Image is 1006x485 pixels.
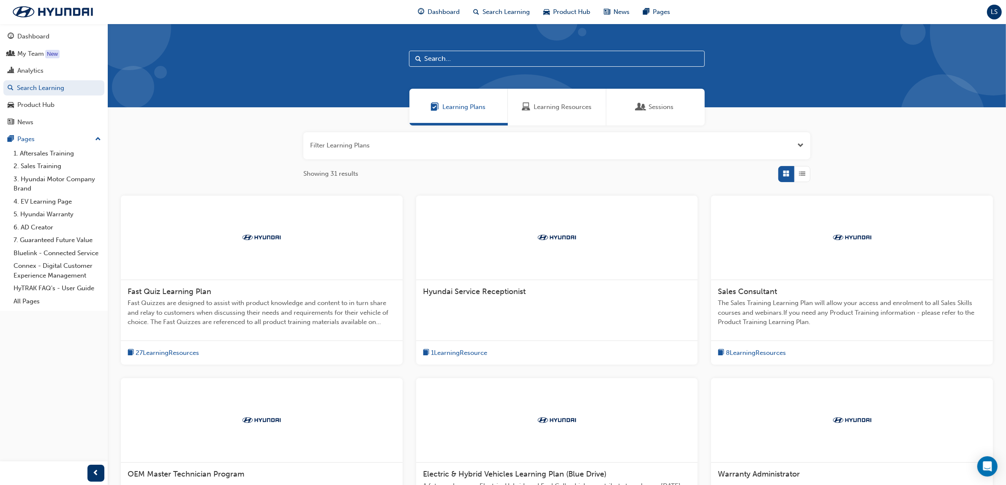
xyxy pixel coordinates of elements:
span: search-icon [474,7,480,17]
span: car-icon [8,101,14,109]
span: Grid [783,169,790,179]
input: Search... [409,51,705,67]
span: List [799,169,806,179]
a: Search Learning [3,80,104,96]
div: Open Intercom Messenger [977,456,998,477]
span: 1 Learning Resource [431,348,487,358]
span: guage-icon [418,7,425,17]
a: Bluelink - Connected Service [10,247,104,260]
span: pages-icon [643,7,650,17]
span: Learning Resources [522,102,530,112]
span: 27 Learning Resources [136,348,199,358]
span: Fast Quiz Learning Plan [128,287,211,296]
a: Analytics [3,63,104,79]
span: Sales Consultant [718,287,777,296]
span: OEM Master Technician Program [128,469,244,479]
a: car-iconProduct Hub [537,3,597,21]
span: Warranty Administrator [718,469,800,479]
span: pages-icon [8,136,14,143]
span: Learning Resources [534,102,592,112]
a: My Team [3,46,104,62]
button: LS [987,5,1002,19]
a: 7. Guaranteed Future Value [10,234,104,247]
a: 3. Hyundai Motor Company Brand [10,173,104,195]
a: Product Hub [3,97,104,113]
a: TrakSales ConsultantThe Sales Training Learning Plan will allow your access and enrolment to all ... [711,196,993,365]
span: car-icon [544,7,550,17]
a: 6. AD Creator [10,221,104,234]
a: Learning ResourcesLearning Resources [508,89,606,125]
span: Electric & Hybrid Vehicles Learning Plan (Blue Drive) [423,469,606,479]
div: Product Hub [17,100,55,110]
button: book-icon1LearningResource [423,348,487,358]
div: My Team [17,49,44,59]
span: Dashboard [428,7,460,17]
button: DashboardMy TeamAnalyticsSearch LearningProduct HubNews [3,27,104,131]
a: SessionsSessions [606,89,705,125]
a: 1. Aftersales Training [10,147,104,160]
button: Pages [3,131,104,147]
span: Pages [653,7,671,17]
span: book-icon [423,348,429,358]
span: Learning Plans [443,102,486,112]
a: Connex - Digital Customer Experience Management [10,259,104,282]
img: Trak [534,233,580,242]
a: News [3,114,104,130]
div: News [17,117,33,127]
div: Dashboard [17,32,49,41]
span: search-icon [8,84,14,92]
div: Analytics [17,66,44,76]
span: Hyundai Service Receptionist [423,287,526,296]
span: Fast Quizzes are designed to assist with product knowledge and content to in turn share and relay... [128,298,396,327]
span: LS [991,7,998,17]
a: TrakFast Quiz Learning PlanFast Quizzes are designed to assist with product knowledge and content... [121,196,403,365]
span: Learning Plans [431,102,439,112]
div: Pages [17,134,35,144]
div: Tooltip anchor [45,50,60,58]
span: book-icon [128,348,134,358]
a: 4. EV Learning Page [10,195,104,208]
img: Trak [238,416,285,424]
span: Showing 31 results [303,169,358,179]
a: pages-iconPages [637,3,677,21]
span: The Sales Training Learning Plan will allow your access and enrolment to all Sales Skills courses... [718,298,986,327]
span: Sessions [637,102,646,112]
span: 8 Learning Resources [726,348,786,358]
span: Product Hub [553,7,591,17]
a: 2. Sales Training [10,160,104,173]
span: guage-icon [8,33,14,41]
a: search-iconSearch Learning [467,3,537,21]
button: book-icon27LearningResources [128,348,199,358]
a: news-iconNews [597,3,637,21]
a: guage-iconDashboard [412,3,467,21]
span: book-icon [718,348,724,358]
span: chart-icon [8,67,14,75]
a: Learning PlansLearning Plans [409,89,508,125]
img: Trak [829,233,875,242]
span: Search Learning [483,7,530,17]
img: Trak [534,416,580,424]
a: HyTRAK FAQ's - User Guide [10,282,104,295]
button: Open the filter [797,141,804,150]
span: people-icon [8,50,14,58]
a: TrakHyundai Service Receptionistbook-icon1LearningResource [416,196,698,365]
span: Search [415,54,421,64]
span: News [614,7,630,17]
span: prev-icon [93,468,99,479]
a: Dashboard [3,29,104,44]
a: 5. Hyundai Warranty [10,208,104,221]
a: All Pages [10,295,104,308]
img: Trak [238,233,285,242]
span: news-icon [8,119,14,126]
img: Trak [4,3,101,21]
button: book-icon8LearningResources [718,348,786,358]
span: Sessions [649,102,674,112]
span: news-icon [604,7,611,17]
img: Trak [829,416,875,424]
span: up-icon [95,134,101,145]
